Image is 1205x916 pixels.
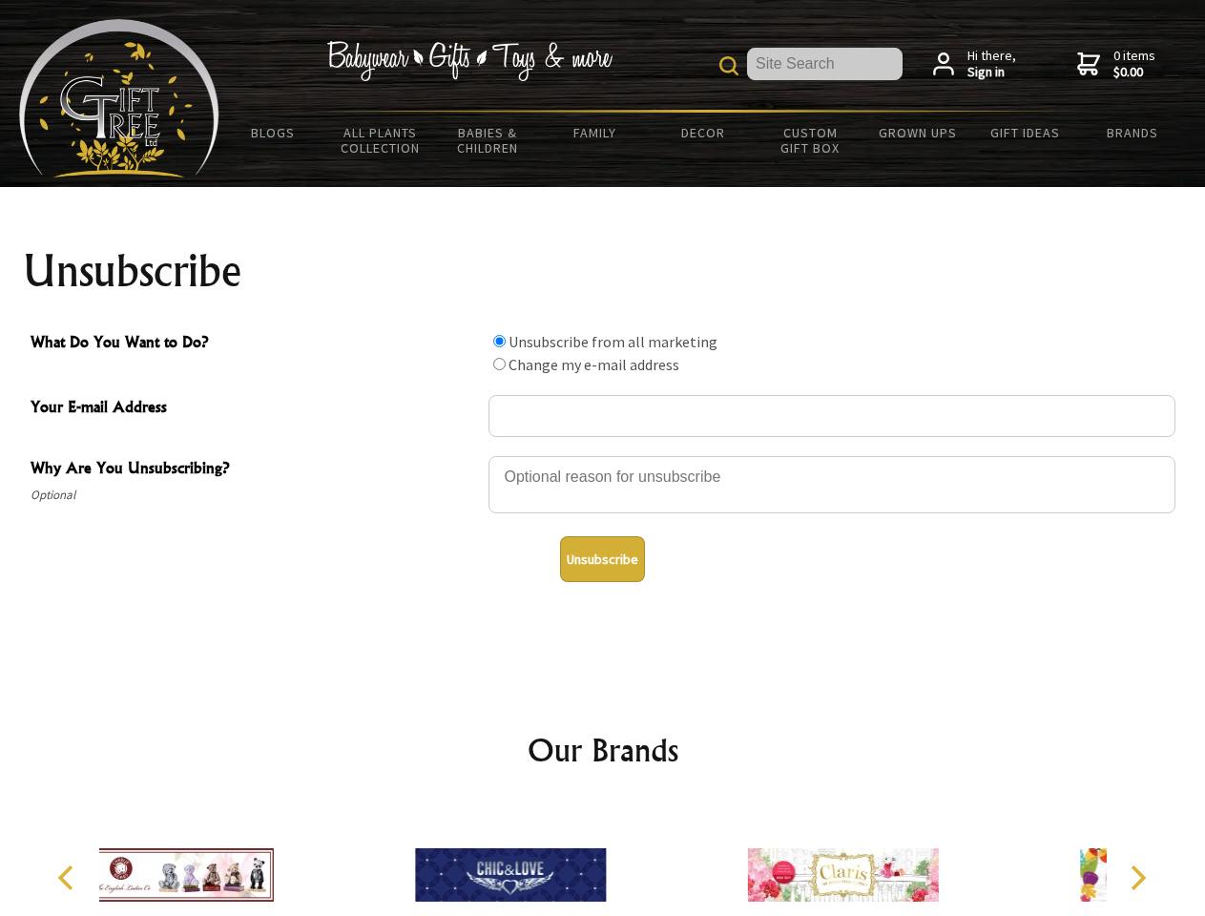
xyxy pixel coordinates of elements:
label: Unsubscribe from all marketing [509,332,717,351]
span: 0 items [1113,47,1155,81]
img: Babyware - Gifts - Toys and more... [19,19,219,177]
a: Hi there,Sign in [933,48,1016,81]
a: Family [542,113,650,153]
label: Change my e-mail address [509,355,679,374]
img: product search [719,56,738,75]
a: Babies & Children [434,113,542,168]
h2: Our Brands [38,727,1168,773]
input: Your E-mail Address [488,395,1175,437]
h1: Unsubscribe [23,248,1183,294]
textarea: Why Are You Unsubscribing? [488,456,1175,513]
span: Why Are You Unsubscribing? [31,456,479,484]
strong: $0.00 [1113,64,1155,81]
span: Hi there, [967,48,1016,81]
span: Optional [31,484,479,507]
input: What Do You Want to Do? [493,358,506,370]
button: Previous [48,857,90,899]
a: All Plants Collection [327,113,435,168]
a: BLOGS [219,113,327,153]
input: What Do You Want to Do? [493,335,506,347]
span: Your E-mail Address [31,395,479,423]
button: Next [1116,857,1158,899]
a: Gift Ideas [971,113,1079,153]
img: Babywear - Gifts - Toys & more [326,41,613,81]
input: Site Search [747,48,903,80]
a: Decor [649,113,757,153]
button: Unsubscribe [560,536,645,582]
a: Grown Ups [863,113,971,153]
a: 0 items$0.00 [1077,48,1155,81]
strong: Sign in [967,64,1016,81]
a: Custom Gift Box [757,113,864,168]
span: What Do You Want to Do? [31,330,479,358]
a: Brands [1079,113,1187,153]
